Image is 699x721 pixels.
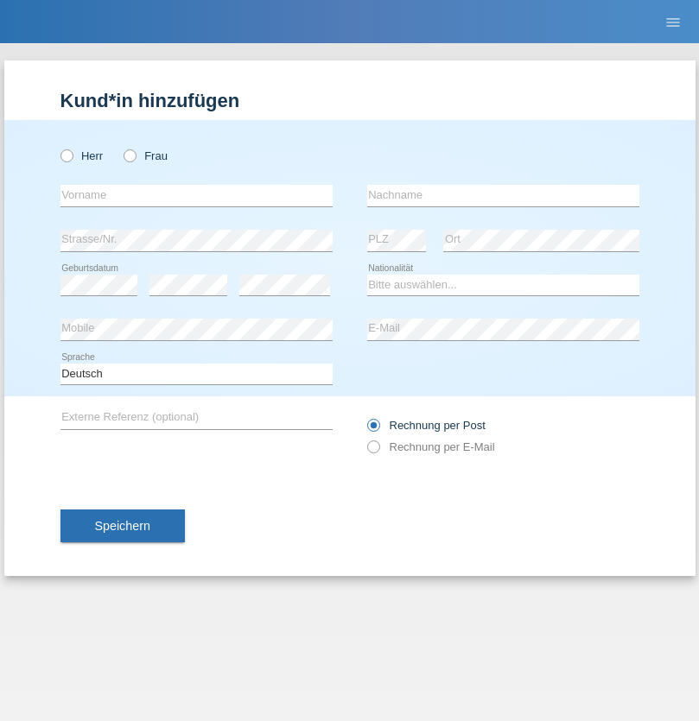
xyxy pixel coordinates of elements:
i: menu [664,14,682,31]
input: Rechnung per Post [367,419,378,440]
label: Herr [60,149,104,162]
input: Frau [124,149,135,161]
span: Speichern [95,519,150,533]
a: menu [656,16,690,27]
h1: Kund*in hinzufügen [60,90,639,111]
button: Speichern [60,509,185,542]
label: Frau [124,149,168,162]
label: Rechnung per Post [367,419,486,432]
input: Rechnung per E-Mail [367,440,378,462]
label: Rechnung per E-Mail [367,440,495,453]
input: Herr [60,149,72,161]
